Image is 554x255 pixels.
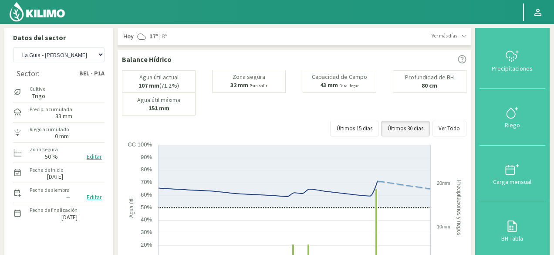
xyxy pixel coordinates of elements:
label: [DATE] [61,214,78,220]
label: Fecha de finalización [30,206,78,214]
label: Precip. acumulada [30,105,72,113]
small: Para salir [250,83,267,88]
b: 32 mm [230,81,248,89]
button: Ver Todo [432,121,466,136]
label: 50 % [45,154,58,160]
div: Sector: [17,69,40,78]
label: 0 mm [55,133,69,139]
text: 20% [141,241,152,248]
b: 80 cm [422,82,437,89]
label: Riego acumulado [30,126,69,133]
p: Profundidad de BH [405,74,454,81]
div: Carga mensual [482,179,543,185]
text: 20mm [437,180,450,186]
p: Balance Hídrico [122,54,172,65]
text: Precipitaciones y riegos [456,180,462,235]
text: Agua útil [128,197,135,218]
img: Kilimo [9,1,66,22]
label: [DATE] [47,174,63,180]
label: Fecha de siembra [30,186,70,194]
button: Últimos 15 días [330,121,379,136]
p: Zona segura [233,74,265,80]
strong: BEL - P1A [79,69,105,78]
span: | [159,32,161,41]
label: Zona segura [30,146,58,153]
label: 33 mm [55,113,72,119]
span: 8º [161,32,167,41]
label: Cultivo [30,85,45,93]
text: 60% [141,191,152,198]
div: BH Tabla [482,235,543,241]
text: 30% [141,229,152,235]
text: 10mm [437,224,450,229]
label: Fecha de inicio [30,166,63,174]
div: Precipitaciones [482,65,543,71]
b: 107 mm [138,82,159,89]
label: -- [66,194,70,200]
text: 70% [141,179,152,185]
div: Riego [482,122,543,128]
button: Precipitaciones [480,32,545,89]
button: Editar [84,192,105,202]
p: Agua útil máxima [137,97,180,103]
text: 80% [141,166,152,173]
span: Ver más días [432,32,457,40]
button: Carga mensual [480,146,545,202]
b: 151 mm [149,104,169,112]
strong: 17º [149,32,158,40]
button: Riego [480,89,545,146]
text: 50% [141,204,152,211]
text: 40% [141,216,152,223]
p: Capacidad de Campo [312,74,367,80]
b: 43 mm [320,81,338,89]
text: CC 100% [128,141,152,148]
p: (71.2%) [138,82,179,89]
small: Para llegar [339,83,359,88]
span: Hoy [122,32,134,41]
label: Trigo [30,93,45,99]
button: Editar [84,152,105,162]
text: 90% [141,154,152,160]
p: Datos del sector [13,32,105,43]
button: Últimos 30 días [381,121,430,136]
p: Agua útil actual [139,74,179,81]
